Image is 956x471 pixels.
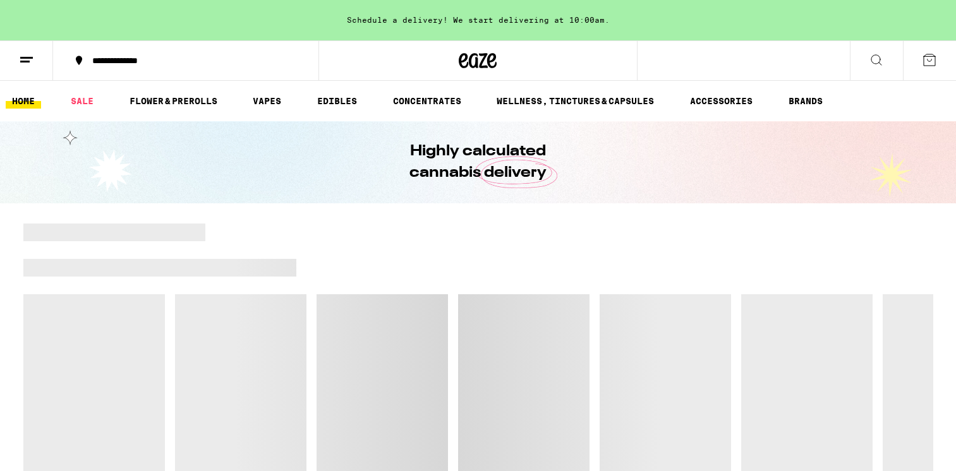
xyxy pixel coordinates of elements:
a: CONCENTRATES [387,93,468,109]
a: BRANDS [782,93,829,109]
a: VAPES [246,93,287,109]
a: SALE [64,93,100,109]
a: WELLNESS, TINCTURES & CAPSULES [490,93,660,109]
a: HOME [6,93,41,109]
a: ACCESSORIES [684,93,759,109]
a: FLOWER & PREROLLS [123,93,224,109]
h1: Highly calculated cannabis delivery [374,141,583,184]
a: EDIBLES [311,93,363,109]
